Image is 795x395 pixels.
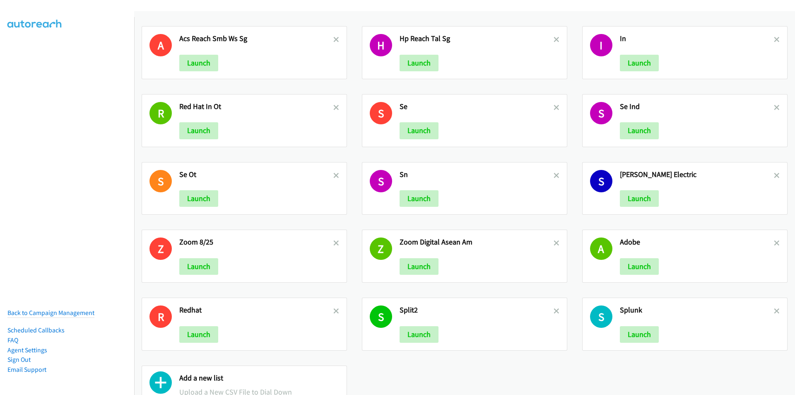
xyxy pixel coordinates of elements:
[400,326,438,343] button: Launch
[400,34,554,44] h2: Hp Reach Tal Sg
[370,102,392,124] h1: S
[400,237,554,247] h2: Zoom Digital Asean Am
[7,366,46,373] a: Email Support
[179,326,218,343] button: Launch
[590,305,612,328] h1: S
[400,102,554,111] h2: Se
[149,34,172,56] h1: A
[7,309,94,317] a: Back to Campaign Management
[400,122,438,139] button: Launch
[590,237,612,260] h1: A
[620,237,774,247] h2: Adobe
[620,190,659,207] button: Launch
[179,102,333,111] h2: Red Hat In Ot
[149,102,172,124] h1: R
[179,237,333,247] h2: Zoom 8/25
[370,305,392,328] h1: S
[179,170,333,179] h2: Se Ot
[620,102,774,111] h2: Se Ind
[7,346,47,354] a: Agent Settings
[7,356,31,363] a: Sign Out
[370,34,392,56] h1: H
[149,237,172,260] h1: Z
[620,34,774,44] h2: In
[400,55,438,71] button: Launch
[370,237,392,260] h1: Z
[149,305,172,328] h1: R
[7,336,18,344] a: FAQ
[370,170,392,192] h1: S
[620,122,659,139] button: Launch
[620,55,659,71] button: Launch
[400,305,554,315] h2: Split2
[179,122,218,139] button: Launch
[620,170,774,179] h2: [PERSON_NAME] Electric
[179,258,218,275] button: Launch
[590,34,612,56] h1: I
[179,305,333,315] h2: Redhat
[179,373,339,383] h2: Add a new list
[620,258,659,275] button: Launch
[149,170,172,192] h1: S
[179,55,218,71] button: Launch
[7,326,65,334] a: Scheduled Callbacks
[620,305,774,315] h2: Splunk
[590,170,612,192] h1: S
[400,170,554,179] h2: Sn
[179,190,218,207] button: Launch
[620,326,659,343] button: Launch
[400,258,438,275] button: Launch
[179,34,333,44] h2: Acs Reach Smb Ws Sg
[590,102,612,124] h1: S
[400,190,438,207] button: Launch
